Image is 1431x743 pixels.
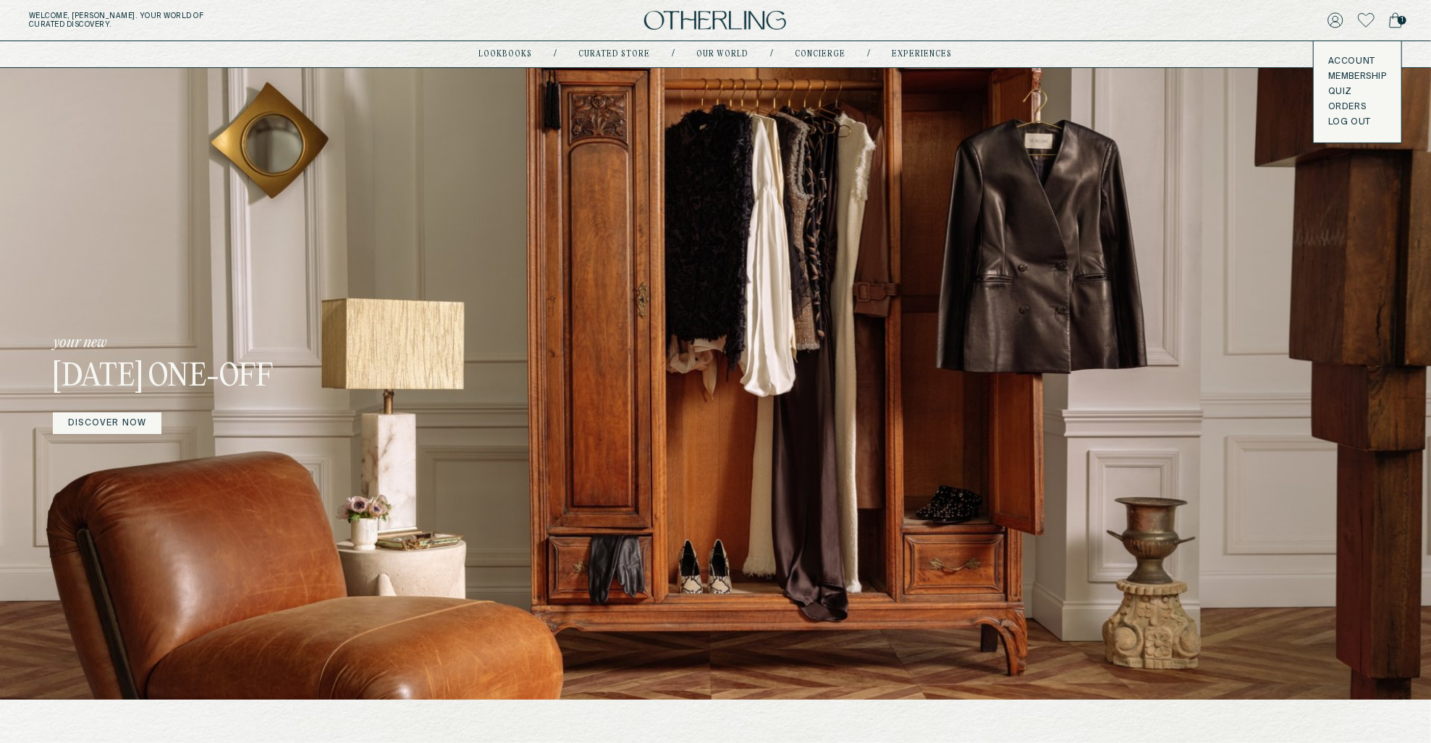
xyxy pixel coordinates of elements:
[1398,16,1406,25] span: 1
[1328,71,1387,82] a: Membership
[1389,10,1402,30] a: 1
[771,48,774,60] div: /
[479,51,533,58] a: lookbooks
[1328,86,1387,98] a: Quiz
[892,51,953,58] a: experiences
[868,48,871,60] div: /
[29,12,441,29] h5: Welcome, [PERSON_NAME] . Your world of curated discovery.
[672,48,675,60] div: /
[554,48,557,60] div: /
[1328,56,1387,67] a: Account
[53,333,436,353] p: your new
[697,51,749,58] a: Our world
[644,11,786,30] img: logo
[53,412,161,434] a: DISCOVER NOW
[1328,101,1387,113] a: Orders
[795,51,846,58] a: concierge
[53,359,436,396] h3: [DATE] One-off
[1328,116,1371,128] button: LOG OUT
[579,51,651,58] a: Curated store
